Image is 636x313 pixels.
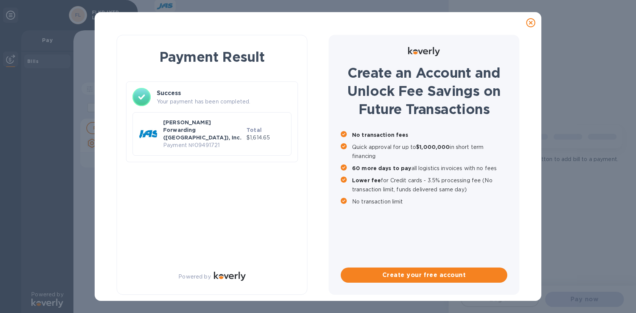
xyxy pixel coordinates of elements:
b: Lower fee [352,177,381,183]
p: $1,614.65 [246,134,285,142]
img: Logo [408,47,440,56]
p: [PERSON_NAME] Forwarding ([GEOGRAPHIC_DATA]), Inc. [163,119,243,141]
p: Powered by [178,273,210,281]
b: No transaction fees [352,132,408,138]
p: Your payment has been completed. [157,98,291,106]
b: Total [246,127,262,133]
h3: Success [157,89,291,98]
h1: Payment Result [129,47,295,66]
b: $1,000,000 [416,144,450,150]
button: Create your free account [341,268,507,283]
img: Logo [214,272,246,281]
span: Create your free account [347,271,501,280]
b: 60 more days to pay [352,165,412,171]
p: all logistics invoices with no fees [352,164,507,173]
p: No transaction limit [352,197,507,206]
p: Quick approval for up to in short term financing [352,142,507,161]
p: for Credit cards - 3.5% processing fee (No transaction limit, funds delivered same day) [352,176,507,194]
p: Payment № 09491721 [163,141,243,149]
h1: Create an Account and Unlock Fee Savings on Future Transactions [341,64,507,118]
